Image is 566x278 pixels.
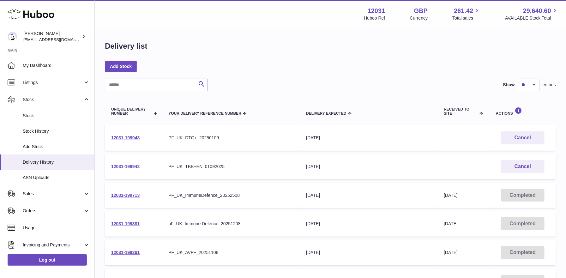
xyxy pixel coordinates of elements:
[505,7,558,21] a: 29,640.60 AVAILABLE Stock Total
[23,159,90,165] span: Delivery History
[111,135,140,140] a: 12031-199943
[105,61,137,72] a: Add Stock
[505,15,558,21] span: AVAILABLE Stock Total
[111,164,140,169] a: 12031-199942
[8,32,17,41] img: admin@makewellforyou.com
[23,37,93,42] span: [EMAIL_ADDRESS][DOMAIN_NAME]
[306,250,431,256] div: [DATE]
[523,7,551,15] span: 29,640.60
[111,193,140,198] a: 12031-199713
[410,15,428,21] div: Currency
[444,107,478,116] span: Received to Site
[23,191,83,197] span: Sales
[111,221,140,226] a: 12031-199381
[444,221,458,226] span: [DATE]
[452,7,480,21] a: 261.42 Total sales
[414,7,428,15] strong: GBP
[23,31,80,43] div: [PERSON_NAME]
[503,82,515,88] label: Show
[444,193,458,198] span: [DATE]
[496,107,550,116] div: Actions
[454,7,473,15] span: 261.42
[168,192,293,198] div: PF_UK_ImmuneDefence_20252508
[23,128,90,134] span: Stock History
[23,175,90,181] span: ASN Uploads
[543,82,556,88] span: entries
[444,250,458,255] span: [DATE]
[364,15,385,21] div: Huboo Ref
[23,242,83,248] span: Invoicing and Payments
[8,254,87,266] a: Log out
[23,144,90,150] span: Add Stock
[501,131,545,144] button: Cancel
[23,113,90,119] span: Stock
[306,112,346,116] span: Delivery Expected
[306,221,431,227] div: [DATE]
[168,135,293,141] div: PF_UK_DTC+_20250109
[368,7,385,15] strong: 12031
[306,135,431,141] div: [DATE]
[452,15,480,21] span: Total sales
[501,160,545,173] button: Cancel
[105,41,148,51] h1: Delivery list
[306,192,431,198] div: [DATE]
[306,164,431,170] div: [DATE]
[23,97,83,103] span: Stock
[23,225,90,231] span: Usage
[111,107,150,116] span: Unique Delivery Number
[168,250,293,256] div: PF_UK_AVP+_20251108
[168,112,241,116] span: Your Delivery Reference Number
[168,164,293,170] div: PF_UK_TBB+EN_01092025
[168,221,293,227] div: pF_UK_Immune Defence_20251208
[23,63,90,69] span: My Dashboard
[23,80,83,86] span: Listings
[111,250,140,255] a: 12031-199361
[23,208,83,214] span: Orders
